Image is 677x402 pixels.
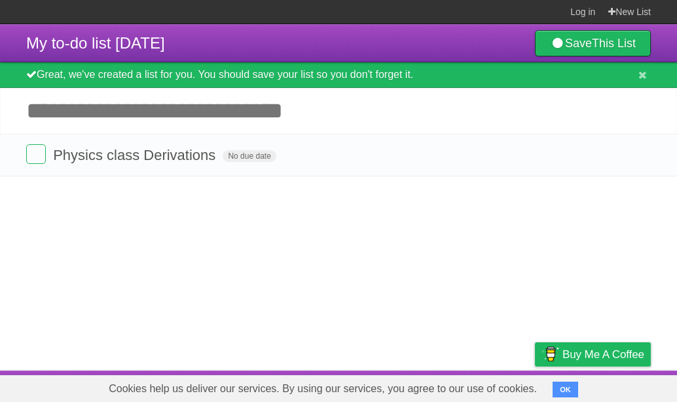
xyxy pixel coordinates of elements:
a: Privacy [518,374,552,399]
span: Physics class Derivations [53,147,219,163]
img: Buy me a coffee [541,343,559,365]
span: No due date [223,150,276,162]
a: Suggest a feature [568,374,651,399]
a: Buy me a coffee [535,342,651,367]
a: Developers [404,374,457,399]
label: Done [26,144,46,164]
button: OK [553,382,578,397]
a: About [361,374,388,399]
a: Terms [473,374,502,399]
span: Buy me a coffee [562,343,644,366]
span: My to-do list [DATE] [26,34,165,52]
span: Cookies help us deliver our services. By using our services, you agree to our use of cookies. [96,376,550,402]
b: This List [592,37,636,50]
a: SaveThis List [535,30,651,56]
